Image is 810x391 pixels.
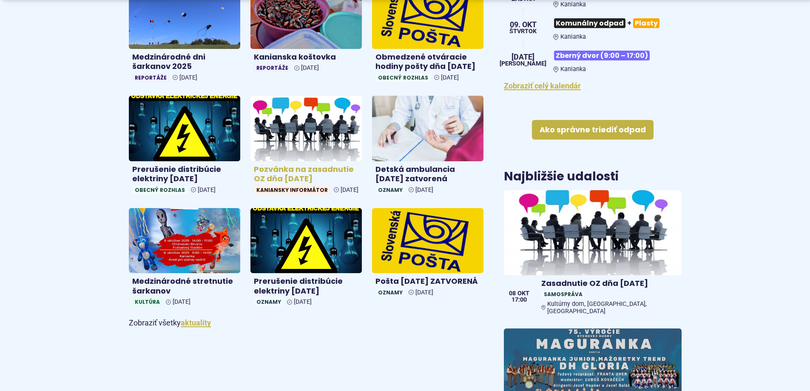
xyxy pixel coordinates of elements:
h4: Zasadnutie OZ dňa [DATE] [541,279,678,288]
span: Oznamy [375,186,405,194]
a: Zasadnutie OZ dňa [DATE] SamosprávaKultúrny dom, [GEOGRAPHIC_DATA], [GEOGRAPHIC_DATA] 08 okt 17:00 [504,190,681,319]
span: [DATE] [179,74,197,81]
h4: Obmedzené otváracie hodiny pošty dňa [DATE] [375,52,480,71]
h4: Prerušenie distribúcie elektriny [DATE] [254,277,358,296]
span: [DATE] [415,186,433,194]
span: Zberný dvor (9:00 – 17:00) [554,51,650,60]
span: [DATE] [173,298,190,305]
span: [DATE] [441,74,459,81]
span: [DATE] [341,186,358,194]
span: Reportáže [254,63,291,72]
p: Zobraziť všetky [129,317,484,330]
span: Kultúrny dom, [GEOGRAPHIC_DATA], [GEOGRAPHIC_DATA] [547,300,678,315]
h4: Medzinárodné stretnutie šarkanov [132,277,237,296]
h4: Detská ambulancia [DATE] zatvorená [375,165,480,184]
span: Kanianka [560,1,586,8]
a: Prerušenie distribúcie elektriny [DATE] Obecný rozhlas [DATE] [129,96,240,198]
a: Medzinárodné stretnutie šarkanov Kultúra [DATE] [129,208,240,310]
h4: Medzinárodné dni šarkanov 2025 [132,52,237,71]
span: Oznamy [375,288,405,297]
h3: Najbližšie udalosti [504,170,619,183]
span: Kanianka [560,66,586,73]
a: Pošta [DATE] ZATVORENÁ Oznamy [DATE] [372,208,483,300]
span: Oznamy [254,297,284,306]
span: 09. okt [509,21,537,29]
a: Komunálny odpad+Plasty Kanianka 09. okt štvrtok [504,15,681,40]
span: [DATE] [301,64,319,71]
span: [DATE] [294,298,312,305]
h4: Kanianska koštovka [254,52,358,62]
span: Obecný rozhlas [375,73,431,82]
a: Ako správne triediť odpad [532,120,654,140]
h4: Prerušenie distribúcie elektriny [DATE] [132,165,237,184]
span: [DATE] [500,53,546,61]
h4: Pošta [DATE] ZATVORENÁ [375,277,480,286]
a: Pozvánka na zasadnutie OZ dňa [DATE] Kaniansky informátor [DATE] [250,96,362,198]
a: Prerušenie distribúcie elektriny [DATE] Oznamy [DATE] [250,208,362,310]
span: Kaniansky informátor [254,186,330,194]
span: Samospráva [541,290,585,299]
span: [DATE] [415,289,433,296]
span: 08 [509,291,516,297]
span: Plasty [633,18,659,28]
span: okt [517,291,529,297]
a: Zobraziť celý kalendár [504,81,581,90]
span: [DATE] [198,186,216,194]
a: Detská ambulancia [DATE] zatvorená Oznamy [DATE] [372,96,483,198]
h4: Pozvánka na zasadnutie OZ dňa [DATE] [254,165,358,184]
span: Obecný rozhlas [132,186,188,194]
a: Zberný dvor (9:00 – 17:00) Kanianka [DATE] [PERSON_NAME] [504,47,681,73]
span: štvrtok [509,29,537,34]
span: Kultúra [132,297,162,306]
h3: + [553,15,681,31]
span: Komunálny odpad [554,18,625,28]
a: Zobraziť všetky aktuality [181,318,211,327]
span: Reportáže [132,73,169,82]
span: Kanianka [560,33,586,40]
span: 17:00 [509,297,529,303]
span: [PERSON_NAME] [500,61,546,67]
